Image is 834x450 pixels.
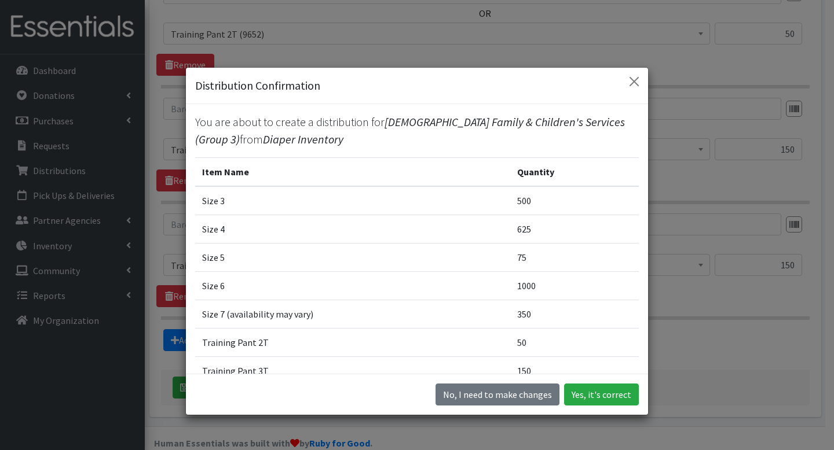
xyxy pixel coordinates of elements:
[436,383,559,405] button: No I need to make changes
[195,328,510,356] td: Training Pant 2T
[564,383,639,405] button: Yes, it's correct
[510,271,639,300] td: 1000
[510,356,639,385] td: 150
[195,215,510,243] td: Size 4
[510,186,639,215] td: 500
[510,300,639,328] td: 350
[195,186,510,215] td: Size 3
[195,243,510,271] td: Size 5
[625,72,643,91] button: Close
[195,157,510,186] th: Item Name
[195,271,510,300] td: Size 6
[195,356,510,385] td: Training Pant 3T
[263,132,343,146] span: Diaper Inventory
[510,243,639,271] td: 75
[510,215,639,243] td: 625
[195,115,625,146] span: [DEMOGRAPHIC_DATA] Family & Children's Services (Group 3)
[510,157,639,186] th: Quantity
[195,300,510,328] td: Size 7 (availability may vary)
[195,77,320,94] h5: Distribution Confirmation
[510,328,639,356] td: 50
[195,113,639,148] p: You are about to create a distribution for from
